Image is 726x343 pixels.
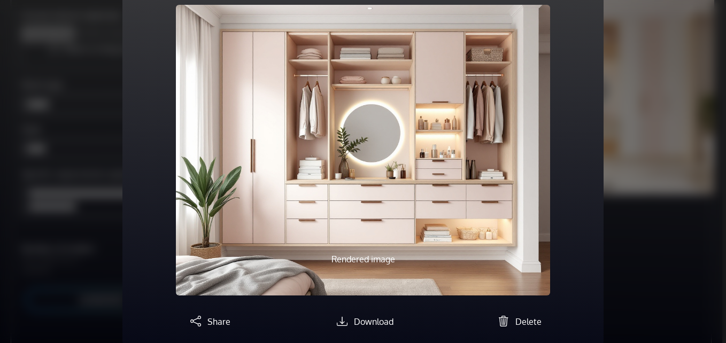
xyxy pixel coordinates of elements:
a: Share [186,316,230,327]
p: Rendered image [232,253,494,266]
img: homestyler-20250916-1-8dh1j3.jpg [176,5,550,295]
span: Share [207,316,230,327]
a: Download [333,316,393,327]
span: Delete [515,316,542,327]
span: Download [354,316,393,327]
button: Delete [494,313,542,329]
